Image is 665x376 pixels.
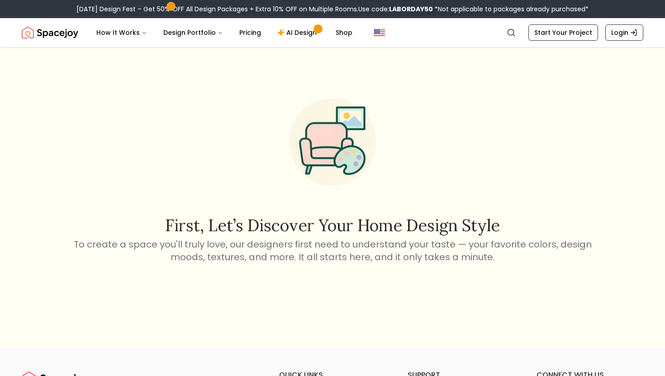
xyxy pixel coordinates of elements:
a: Shop [328,24,360,42]
div: [DATE] Design Fest – Get 50% OFF All Design Packages + Extra 10% OFF on Multiple Rooms. [76,5,589,14]
button: How It Works [89,24,154,42]
nav: Global [22,18,643,47]
a: AI Design [270,24,327,42]
img: Start Style Quiz Illustration [275,84,390,200]
img: Spacejoy Logo [22,24,78,42]
button: Design Portfolio [156,24,230,42]
nav: Main [89,24,360,42]
span: *Not applicable to packages already purchased* [433,5,589,14]
h2: First, let’s discover your home design style [72,216,593,234]
a: Pricing [232,24,268,42]
b: LABORDAY50 [389,5,433,14]
p: To create a space you'll truly love, our designers first need to understand your taste — your fav... [72,238,593,263]
span: Use code: [358,5,433,14]
a: Login [605,24,643,41]
a: Start Your Project [528,24,598,41]
img: United States [374,27,385,38]
a: Spacejoy [22,24,78,42]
